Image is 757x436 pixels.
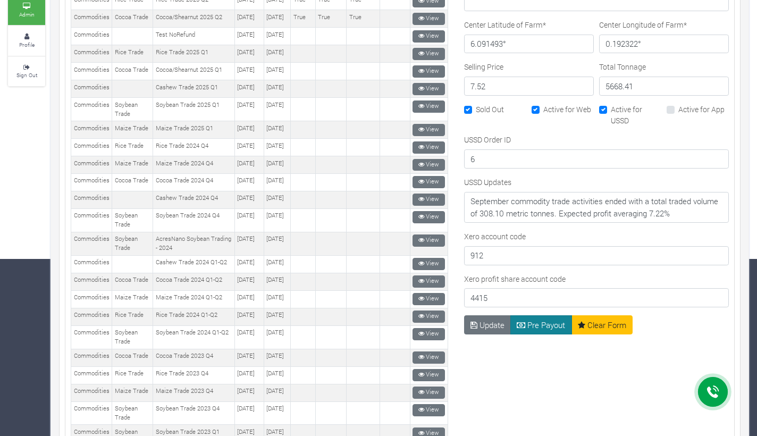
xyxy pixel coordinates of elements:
[413,13,445,25] a: View
[112,173,153,191] td: Cocoa Trade
[19,11,35,18] small: Admin
[234,28,264,45] td: [DATE]
[234,255,264,273] td: [DATE]
[153,290,234,308] td: Maize Trade 2024 Q1-Q2
[264,366,291,384] td: [DATE]
[291,10,315,28] td: True
[112,98,153,121] td: Soybean Trade
[264,80,291,98] td: [DATE]
[264,349,291,366] td: [DATE]
[413,124,445,136] a: View
[234,384,264,401] td: [DATE]
[264,273,291,290] td: [DATE]
[476,104,504,115] label: Sold Out
[315,10,346,28] td: True
[112,290,153,308] td: Maize Trade
[234,273,264,290] td: [DATE]
[153,98,234,121] td: Soybean Trade 2025 Q1
[153,401,234,425] td: Soybean Trade 2023 Q4
[153,349,234,366] td: Cocoa Trade 2023 Q4
[234,10,264,28] td: [DATE]
[264,63,291,80] td: [DATE]
[413,194,445,206] a: View
[234,173,264,191] td: [DATE]
[112,63,153,80] td: Cocoa Trade
[16,71,37,79] small: Sign Out
[153,121,234,139] td: Maize Trade 2025 Q1
[153,366,234,384] td: Rice Trade 2023 Q4
[112,156,153,174] td: Maize Trade
[571,315,633,334] a: Clear Form
[153,80,234,98] td: Cashew Trade 2025 Q1
[264,28,291,45] td: [DATE]
[71,384,112,401] td: Commodities
[71,290,112,308] td: Commodities
[413,404,445,416] a: View
[464,19,546,30] label: Center Latitude of Farm
[464,134,511,145] label: USSD Order ID
[678,104,725,115] label: Active for App
[599,61,646,72] label: Total Tonnage
[71,191,112,208] td: Commodities
[8,57,45,86] a: Sign Out
[510,315,572,334] button: Pre Payout
[71,208,112,232] td: Commodities
[112,139,153,156] td: Rice Trade
[464,273,566,284] label: Xero profit share account code
[153,156,234,174] td: Maize Trade 2024 Q4
[112,208,153,232] td: Soybean Trade
[112,384,153,401] td: Maize Trade
[112,232,153,255] td: Soybean Trade
[234,290,264,308] td: [DATE]
[71,45,112,63] td: Commodities
[153,173,234,191] td: Cocoa Trade 2024 Q4
[413,65,445,78] a: View
[71,308,112,325] td: Commodities
[413,293,445,305] a: View
[347,10,380,28] td: True
[234,401,264,425] td: [DATE]
[264,290,291,308] td: [DATE]
[153,63,234,80] td: Cocoa/Shearnut 2025 Q1
[234,45,264,63] td: [DATE]
[234,325,264,349] td: [DATE]
[543,104,591,115] label: Active for Web
[413,30,445,43] a: View
[264,45,291,63] td: [DATE]
[264,208,291,232] td: [DATE]
[153,28,234,45] td: Test NoRefund
[71,401,112,425] td: Commodities
[71,349,112,366] td: Commodities
[71,156,112,174] td: Commodities
[71,121,112,139] td: Commodities
[413,369,445,381] a: View
[153,308,234,325] td: Rice Trade 2024 Q1-Q2
[112,121,153,139] td: Maize Trade
[153,191,234,208] td: Cashew Trade 2024 Q4
[264,255,291,273] td: [DATE]
[413,351,445,364] a: View
[234,232,264,255] td: [DATE]
[112,10,153,28] td: Cocoa Trade
[71,63,112,80] td: Commodities
[112,366,153,384] td: Rice Trade
[264,156,291,174] td: [DATE]
[264,10,291,28] td: [DATE]
[153,208,234,232] td: Soybean Trade 2024 Q4
[234,121,264,139] td: [DATE]
[413,83,445,95] a: View
[464,315,511,334] button: Update
[153,325,234,349] td: Soybean Trade 2024 Q1-Q2
[71,139,112,156] td: Commodities
[71,98,112,121] td: Commodities
[234,80,264,98] td: [DATE]
[413,159,445,171] a: View
[71,232,112,255] td: Commodities
[153,45,234,63] td: Rice Trade 2025 Q1
[264,401,291,425] td: [DATE]
[71,325,112,349] td: Commodities
[112,325,153,349] td: Soybean Trade
[153,139,234,156] td: Rice Trade 2024 Q4
[413,141,445,154] a: View
[611,104,661,126] label: Active for USSD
